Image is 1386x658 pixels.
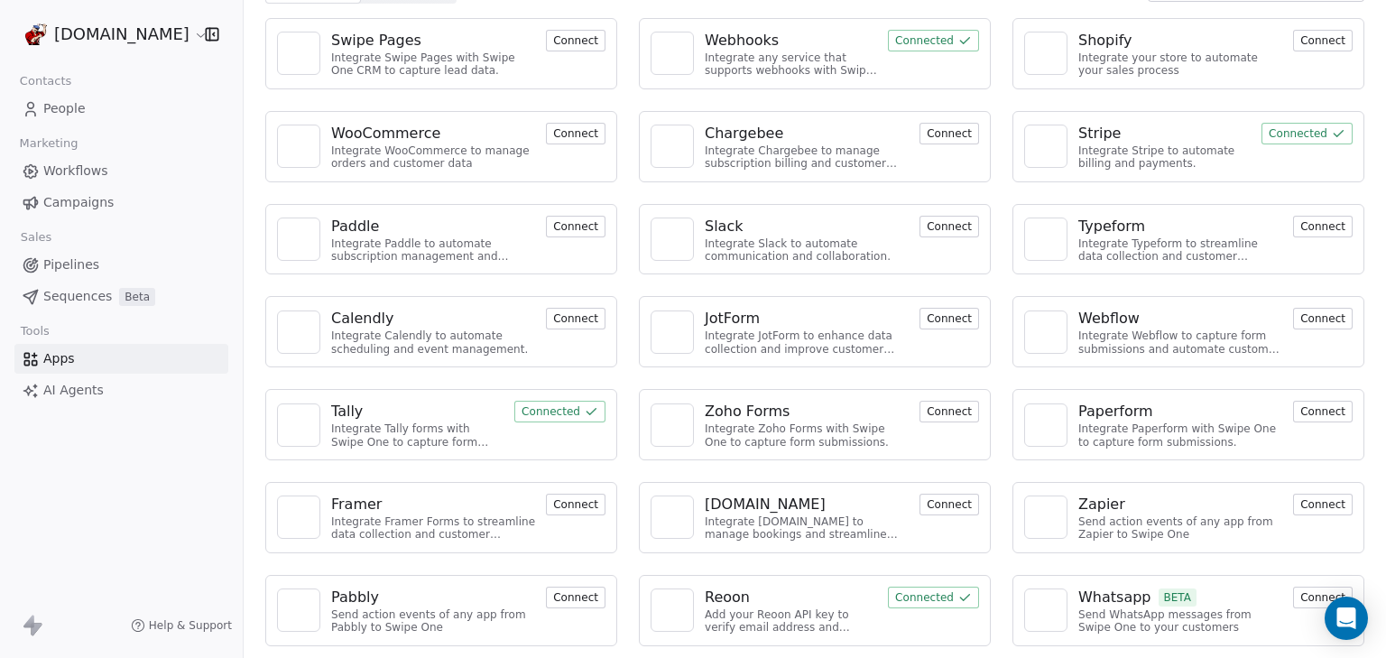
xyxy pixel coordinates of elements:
[1024,125,1067,168] a: NA
[919,123,979,144] button: Connect
[1032,319,1059,346] img: NA
[149,618,232,633] span: Help & Support
[13,224,60,251] span: Sales
[43,287,112,306] span: Sequences
[705,515,909,542] div: Integrate [DOMAIN_NAME] to manage bookings and streamline scheduling.
[285,319,312,346] img: NA
[25,23,47,45] img: logomanalone.png
[659,504,686,531] img: NA
[1032,133,1059,160] img: NA
[659,319,686,346] img: NA
[277,496,320,539] a: NA
[277,310,320,354] a: NA
[1024,218,1067,261] a: NA
[1293,30,1353,51] button: Connect
[1078,308,1140,329] div: Webflow
[331,144,535,171] div: Integrate WooCommerce to manage orders and customer data
[1024,32,1067,75] a: NA
[277,125,320,168] a: NA
[285,226,312,253] img: NA
[14,375,228,405] a: AI Agents
[651,496,694,539] a: NA
[888,32,979,49] a: Connected
[331,51,535,78] div: Integrate Swipe Pages with Swipe One CRM to capture lead data.
[546,30,605,51] button: Connect
[331,494,535,515] a: Framer
[546,496,605,513] a: Connect
[705,308,909,329] a: JotForm
[919,401,979,422] button: Connect
[43,255,99,274] span: Pipelines
[651,218,694,261] a: NA
[659,226,686,253] img: NA
[1078,51,1282,78] div: Integrate your store to automate your sales process
[43,99,86,118] span: People
[546,123,605,144] button: Connect
[331,308,535,329] a: Calendly
[1032,597,1059,624] img: NA
[331,216,379,237] div: Paddle
[331,30,421,51] div: Swipe Pages
[285,40,312,67] img: NA
[331,123,535,144] a: WooCommerce
[546,216,605,237] button: Connect
[1078,329,1282,356] div: Integrate Webflow to capture form submissions and automate customer engagement.
[705,494,909,515] a: [DOMAIN_NAME]
[54,23,189,46] span: [DOMAIN_NAME]
[1032,226,1059,253] img: NA
[331,494,382,515] div: Framer
[651,32,694,75] a: NA
[1078,587,1282,608] a: WhatsappBETA
[705,587,877,608] a: Reoon
[1159,588,1197,607] span: BETA
[659,412,686,439] img: NA
[546,308,605,329] button: Connect
[285,412,312,439] img: NA
[1024,588,1067,632] a: NA
[651,125,694,168] a: NA
[705,308,760,329] div: JotForm
[659,597,686,624] img: NA
[1078,123,1251,144] a: Stripe
[1078,608,1282,635] div: Send WhatsApp messages from Swipe One to your customers
[705,144,909,171] div: Integrate Chargebee to manage subscription billing and customer data.
[331,237,535,264] div: Integrate Paddle to automate subscription management and customer engagement.
[705,30,877,51] a: Webhooks
[1261,123,1353,144] button: Connected
[651,403,694,447] a: NA
[331,587,379,608] div: Pabbly
[546,218,605,235] a: Connect
[285,133,312,160] img: NA
[1293,216,1353,237] button: Connect
[13,318,57,345] span: Tools
[14,156,228,186] a: Workflows
[546,310,605,327] a: Connect
[1078,515,1282,542] div: Send action events of any app from Zapier to Swipe One
[331,123,440,144] div: WooCommerce
[1293,588,1353,606] a: Connect
[1293,403,1353,420] a: Connect
[331,422,504,449] div: Integrate Tally forms with Swipe One to capture form data.
[705,30,779,51] div: Webhooks
[43,349,75,368] span: Apps
[1032,412,1059,439] img: NA
[888,30,979,51] button: Connected
[1293,401,1353,422] button: Connect
[1261,125,1353,142] a: Connected
[705,587,750,608] div: Reoon
[888,587,979,608] button: Connected
[659,40,686,67] img: NA
[277,403,320,447] a: NA
[1078,123,1121,144] div: Stripe
[14,344,228,374] a: Apps
[331,329,535,356] div: Integrate Calendly to automate scheduling and event management.
[1078,308,1282,329] a: Webflow
[1293,32,1353,49] a: Connect
[546,588,605,606] a: Connect
[705,329,909,356] div: Integrate JotForm to enhance data collection and improve customer engagement.
[1078,494,1282,515] a: Zapier
[1078,587,1151,608] div: Whatsapp
[43,162,108,181] span: Workflows
[1078,401,1282,422] a: Paperform
[651,588,694,632] a: NA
